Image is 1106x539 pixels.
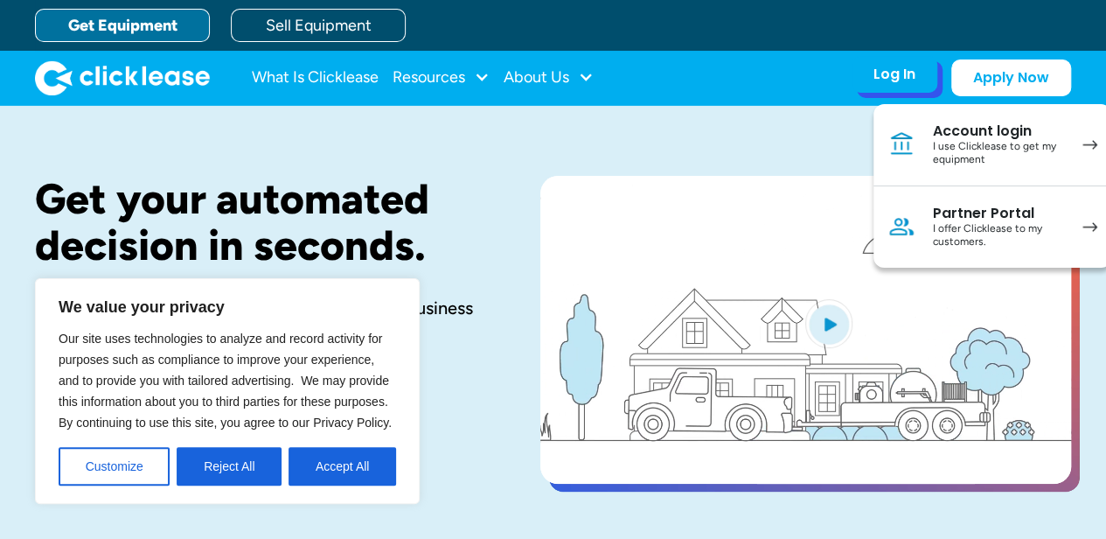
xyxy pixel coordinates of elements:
[933,122,1065,140] div: Account login
[59,447,170,486] button: Customize
[59,297,396,318] p: We value your privacy
[59,332,392,430] span: Our site uses technologies to analyze and record activity for purposes such as compliance to impr...
[231,9,406,42] a: Sell Equipment
[252,60,379,95] a: What Is Clicklease
[393,60,490,95] div: Resources
[887,130,915,158] img: Bank icon
[35,278,420,504] div: We value your privacy
[887,213,915,241] img: Person icon
[1082,140,1097,150] img: arrow
[289,447,396,486] button: Accept All
[35,176,484,269] h1: Get your automated decision in seconds.
[933,140,1065,167] div: I use Clicklease to get my equipment
[873,66,915,83] div: Log In
[933,222,1065,249] div: I offer Clicklease to my customers.
[35,60,210,95] img: Clicklease logo
[177,447,282,486] button: Reject All
[540,176,1071,484] a: open lightbox
[504,60,594,95] div: About Us
[933,205,1065,222] div: Partner Portal
[951,59,1071,96] a: Apply Now
[35,9,210,42] a: Get Equipment
[35,60,210,95] a: home
[1082,222,1097,232] img: arrow
[805,299,852,348] img: Blue play button logo on a light blue circular background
